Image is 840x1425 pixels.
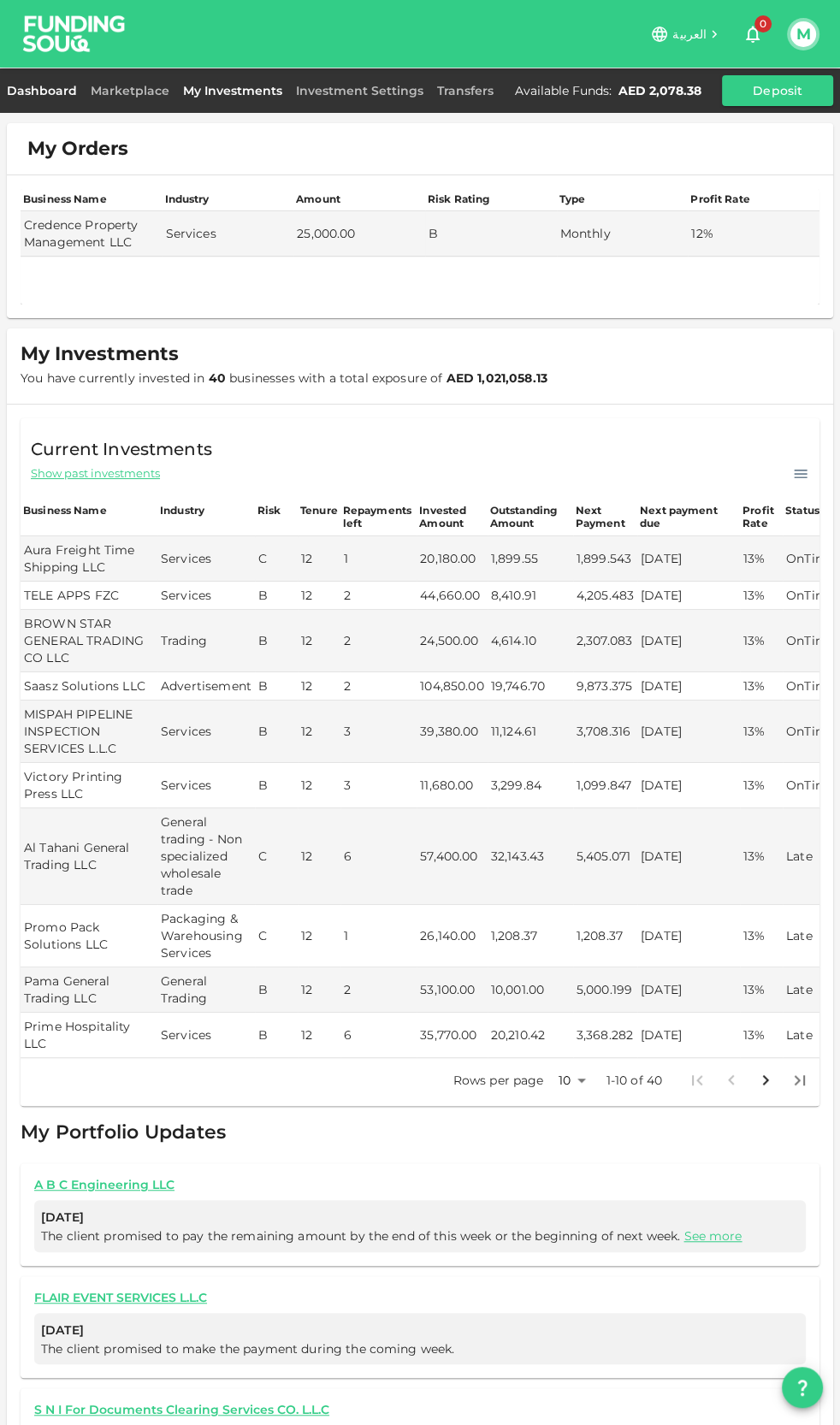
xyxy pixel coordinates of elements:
[740,701,783,763] td: 13%
[740,905,783,967] td: 13%
[417,967,488,1013] td: 53,100.00
[34,1177,806,1193] a: A B C Engineering LLC
[637,1013,740,1058] td: [DATE]
[428,192,489,205] div: Risk Rating
[740,536,783,582] td: 13%
[255,672,298,701] td: B
[488,582,573,610] td: 8,410.91
[488,905,573,967] td: 1,208.37
[606,1072,663,1089] p: 1-10 of 40
[740,808,783,905] td: 13%
[690,192,749,205] div: Profit Rate
[21,763,157,808] td: Victory Printing Press LLC
[559,192,587,205] div: Type
[783,701,838,763] td: OnTime
[157,701,255,763] td: Services
[672,27,707,42] span: العربية
[637,701,740,763] td: [DATE]
[447,370,547,386] strong: AED 1,021,058.13
[425,211,557,257] td: B
[41,1320,799,1341] span: [DATE]
[21,672,157,701] td: Saasz Solutions LLC
[34,1290,806,1306] a: FLAIR EVENT SERVICES L.L.C
[296,192,340,205] div: Amount
[637,672,740,701] td: [DATE]
[790,21,816,47] button: M
[453,1072,544,1089] p: Rows per page
[488,536,573,582] td: 1,899.55
[255,967,298,1013] td: B
[722,75,833,106] button: Deposit
[637,582,740,610] td: [DATE]
[742,504,780,529] div: Profit Rate
[41,1228,745,1244] span: The client promised to pay the remaining amount by the end of this week or the beginning of next ...
[21,342,179,366] span: My Investments
[257,504,285,517] div: Risk
[488,610,573,672] td: 4,614.10
[557,211,689,257] td: Monthly
[515,83,612,98] div: Available Funds :
[293,211,425,257] td: 25,000.00
[490,504,571,529] div: Outstanding Amount
[340,536,417,582] td: 1
[573,610,637,672] td: 2,307.083
[298,808,340,905] td: 12
[340,763,417,808] td: 3
[551,1068,592,1093] div: 10
[417,905,488,967] td: 26,140.00
[576,504,635,529] div: Next Payment
[157,536,255,582] td: Services
[637,808,740,905] td: [DATE]
[340,905,417,967] td: 1
[300,504,338,517] div: Tenure
[573,808,637,905] td: 5,405.071
[417,582,488,610] td: 44,660.00
[298,701,340,763] td: 12
[21,905,157,967] td: Promo Pack Solutions LLC
[298,672,340,701] td: 12
[31,465,160,482] span: Show past investments
[21,1013,157,1058] td: Prime Hospitality LLC
[41,1341,454,1357] span: The client promised to make the payment during the coming week.
[343,504,414,529] div: Repayments left
[573,763,637,808] td: 1,099.847
[21,536,157,582] td: Aura Freight Time Shipping LLC
[157,610,255,672] td: Trading
[783,582,838,610] td: OnTime
[488,1013,573,1058] td: 20,210.42
[740,1013,783,1058] td: 13%
[783,808,838,905] td: Late
[740,967,783,1013] td: 13%
[41,1207,799,1228] span: [DATE]
[488,701,573,763] td: 11,124.61
[637,905,740,967] td: [DATE]
[782,1367,823,1408] button: question
[340,672,417,701] td: 2
[637,763,740,808] td: [DATE]
[209,370,226,386] strong: 40
[27,137,128,161] span: My Orders
[298,582,340,610] td: 12
[783,1013,838,1058] td: Late
[84,83,176,98] a: Marketplace
[21,370,547,386] span: You have currently invested in businesses with a total exposure of
[298,1013,340,1058] td: 12
[417,808,488,905] td: 57,400.00
[23,504,107,517] div: Business Name
[340,967,417,1013] td: 2
[255,536,298,582] td: C
[298,967,340,1013] td: 12
[748,1063,783,1097] button: Go to next page
[417,672,488,701] td: 104,850.00
[640,504,725,529] div: Next payment due
[573,967,637,1013] td: 5,000.199
[21,610,157,672] td: BROWN STAR GENERAL TRADING CO LLC
[417,1013,488,1058] td: 35,770.00
[417,536,488,582] td: 20,180.00
[783,1063,817,1097] button: Go to last page
[298,905,340,967] td: 12
[637,536,740,582] td: [DATE]
[7,83,84,98] a: Dashboard
[21,582,157,610] td: TELE APPS FZC
[157,763,255,808] td: Services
